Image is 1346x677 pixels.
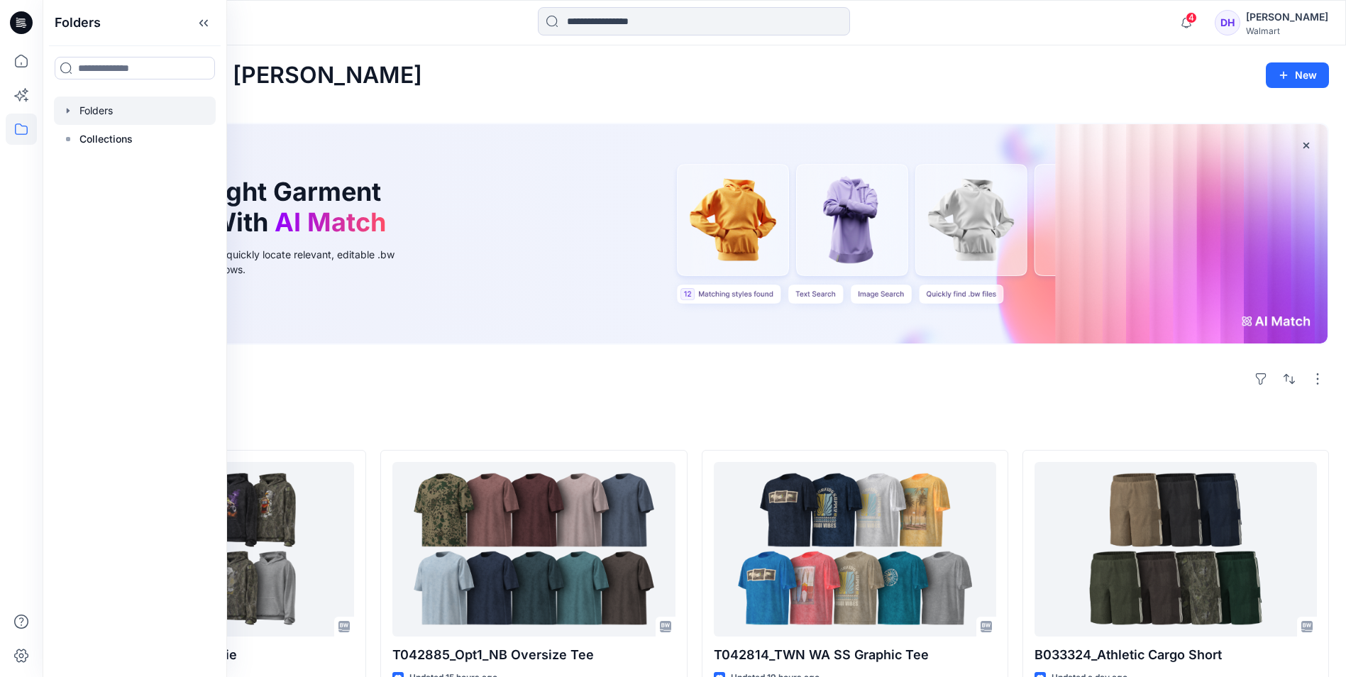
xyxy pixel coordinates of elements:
[392,645,675,665] p: T042885_Opt1_NB Oversize Tee
[60,62,422,89] h2: Welcome back, [PERSON_NAME]
[714,645,996,665] p: T042814_TWN WA SS Graphic Tee
[95,177,393,238] h1: Find the Right Garment Instantly With
[1186,12,1197,23] span: 4
[95,247,414,277] div: Use text or image search to quickly locate relevant, editable .bw files for faster design workflows.
[1035,645,1317,665] p: B033324_Athletic Cargo Short
[392,462,675,636] a: T042885_Opt1_NB Oversize Tee
[714,462,996,636] a: T042814_TWN WA SS Graphic Tee
[60,419,1329,436] h4: Styles
[1266,62,1329,88] button: New
[275,207,386,238] span: AI Match
[79,131,133,148] p: Collections
[1035,462,1317,636] a: B033324_Athletic Cargo Short
[1246,9,1328,26] div: [PERSON_NAME]
[1215,10,1240,35] div: DH
[1246,26,1328,36] div: Walmart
